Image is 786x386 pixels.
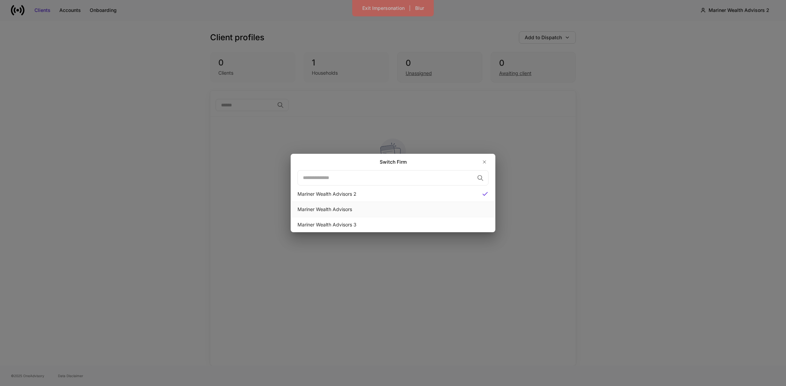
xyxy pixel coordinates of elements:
div: Blur [415,5,424,12]
div: Mariner Wealth Advisors 3 [297,221,489,228]
div: Exit Impersonation [362,5,405,12]
div: Mariner Wealth Advisors [297,206,489,213]
div: Mariner Wealth Advisors 2 [297,191,476,197]
h2: Switch Firm [380,159,407,165]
